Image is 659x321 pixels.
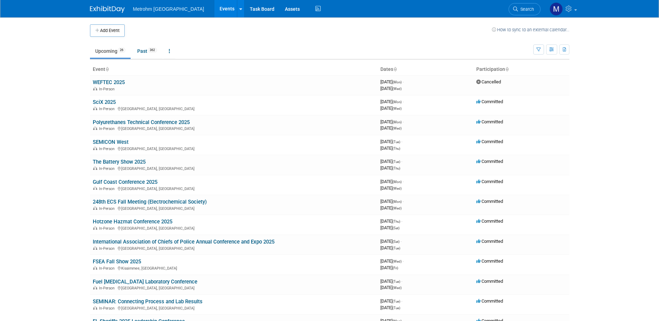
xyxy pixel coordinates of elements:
[90,44,131,58] a: Upcoming26
[492,27,569,32] a: How to sync to an external calendar...
[99,206,117,211] span: In-Person
[401,239,402,244] span: -
[380,119,404,124] span: [DATE]
[93,165,375,171] div: [GEOGRAPHIC_DATA], [GEOGRAPHIC_DATA]
[380,86,402,91] span: [DATE]
[118,48,125,53] span: 26
[476,219,503,224] span: Committed
[148,48,157,53] span: 362
[99,306,117,311] span: In-Person
[99,87,117,91] span: In-Person
[476,298,503,304] span: Committed
[93,119,190,125] a: Polyurethanes Technical Conference 2025
[476,179,503,184] span: Committed
[473,64,569,75] th: Participation
[393,120,402,124] span: (Mon)
[93,107,97,110] img: In-Person Event
[380,258,404,264] span: [DATE]
[132,44,162,58] a: Past362
[393,260,402,263] span: (Wed)
[380,186,402,191] span: [DATE]
[380,305,400,310] span: [DATE]
[93,246,97,250] img: In-Person Event
[99,226,117,231] span: In-Person
[99,166,117,171] span: In-Person
[93,186,375,191] div: [GEOGRAPHIC_DATA], [GEOGRAPHIC_DATA]
[93,146,375,151] div: [GEOGRAPHIC_DATA], [GEOGRAPHIC_DATA]
[93,187,97,190] img: In-Person Event
[393,286,402,290] span: (Wed)
[380,285,402,290] span: [DATE]
[505,66,509,72] a: Sort by Participation Type
[476,258,503,264] span: Committed
[393,160,400,164] span: (Tue)
[403,199,404,204] span: -
[93,219,172,225] a: Hotzone Hazmat Conference 2025
[393,166,400,170] span: (Thu)
[380,225,399,230] span: [DATE]
[476,279,503,284] span: Committed
[93,258,141,265] a: FSEA Fall Show 2025
[93,285,375,290] div: [GEOGRAPHIC_DATA], [GEOGRAPHIC_DATA]
[93,225,375,231] div: [GEOGRAPHIC_DATA], [GEOGRAPHIC_DATA]
[393,299,400,303] span: (Tue)
[93,266,97,270] img: In-Person Event
[380,106,402,111] span: [DATE]
[93,279,197,285] a: Fuel [MEDICAL_DATA] Laboratory Conference
[393,306,400,310] span: (Tue)
[90,24,125,37] button: Add Event
[93,239,274,245] a: International Association of Chiefs of Police Annual Conference and Expo 2025
[393,87,402,91] span: (Wed)
[93,306,97,310] img: In-Person Event
[99,246,117,251] span: In-Person
[393,140,400,144] span: (Tue)
[393,147,400,150] span: (Thu)
[393,126,402,130] span: (Wed)
[401,139,402,144] span: -
[509,3,541,15] a: Search
[380,139,402,144] span: [DATE]
[393,100,402,104] span: (Mon)
[380,99,404,104] span: [DATE]
[93,99,116,105] a: SciX 2025
[393,266,398,270] span: (Fri)
[380,199,404,204] span: [DATE]
[133,6,204,12] span: Metrohm [GEOGRAPHIC_DATA]
[380,179,404,184] span: [DATE]
[476,79,501,84] span: Cancelled
[90,6,125,13] img: ExhibitDay
[93,106,375,111] div: [GEOGRAPHIC_DATA], [GEOGRAPHIC_DATA]
[99,286,117,290] span: In-Person
[380,265,398,270] span: [DATE]
[403,99,404,104] span: -
[401,279,402,284] span: -
[403,79,404,84] span: -
[99,107,117,111] span: In-Person
[380,245,400,250] span: [DATE]
[93,206,97,210] img: In-Person Event
[99,126,117,131] span: In-Person
[401,159,402,164] span: -
[393,280,400,283] span: (Tue)
[378,64,473,75] th: Dates
[93,147,97,150] img: In-Person Event
[93,205,375,211] div: [GEOGRAPHIC_DATA], [GEOGRAPHIC_DATA]
[393,206,402,210] span: (Wed)
[93,245,375,251] div: [GEOGRAPHIC_DATA], [GEOGRAPHIC_DATA]
[401,298,402,304] span: -
[476,119,503,124] span: Committed
[93,125,375,131] div: [GEOGRAPHIC_DATA], [GEOGRAPHIC_DATA]
[476,159,503,164] span: Committed
[476,199,503,204] span: Committed
[393,246,400,250] span: (Tue)
[476,99,503,104] span: Committed
[93,139,129,145] a: SEMICON West
[93,87,97,90] img: In-Person Event
[393,80,402,84] span: (Mon)
[401,219,402,224] span: -
[93,79,125,85] a: WEFTEC 2025
[105,66,109,72] a: Sort by Event Name
[93,298,203,305] a: SEMINAR: Connecting Process and Lab Results
[380,239,402,244] span: [DATE]
[393,226,399,230] span: (Sat)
